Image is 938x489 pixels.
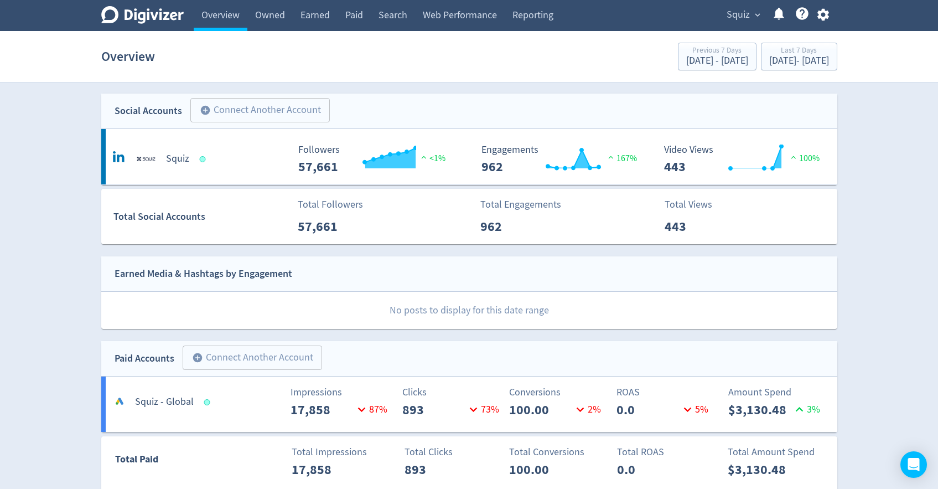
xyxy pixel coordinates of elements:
img: Squiz undefined [135,148,157,170]
div: Total Paid [102,451,224,472]
div: [DATE] - [DATE] [769,56,829,66]
p: ROAS [616,385,717,400]
p: 443 [665,217,728,236]
p: Total Clicks [405,445,505,460]
span: Squiz [727,6,750,24]
p: 962 [480,217,544,236]
a: Connect Another Account [174,347,322,370]
p: 100.00 [509,400,573,420]
p: Impressions [291,385,391,400]
img: positive-performance.svg [788,153,799,161]
span: 100% [788,153,820,164]
a: Squiz undefinedSquiz Followers --- Followers 57,661 <1% Engagements 962 Engagements 962 167% Vide... [101,129,837,184]
h5: Squiz - Global [135,395,194,409]
button: Last 7 Days[DATE]- [DATE] [761,43,837,70]
p: 17,858 [291,400,354,420]
h5: Squiz [166,152,189,166]
span: Data last synced: 21 Aug 2025, 9:02pm (AEST) [199,156,209,162]
span: add_circle [200,105,211,116]
p: Total Conversions [509,445,609,460]
div: [DATE] - [DATE] [686,56,748,66]
a: Squiz - GlobalImpressions17,85887%Clicks89373%Conversions100.002%ROAS0.05%Amount Spend$3,130.483% [101,377,837,432]
span: 167% [605,153,637,164]
p: Amount Spend [728,385,828,400]
p: Total Views [665,197,728,212]
p: $3,130.48 [728,460,791,480]
div: Open Intercom Messenger [900,451,927,478]
p: No posts to display for this date range [102,292,837,329]
h1: Overview [101,39,155,74]
img: positive-performance.svg [418,153,429,161]
p: Total Followers [298,197,363,212]
p: 5 % [680,402,708,417]
svg: Followers --- [293,145,459,174]
p: Total ROAS [617,445,717,460]
p: 0.0 [616,400,680,420]
p: Total Amount Spend [728,445,828,460]
p: 893 [405,460,468,480]
span: Data last synced: 22 Aug 2025, 11:01am (AEST) [204,399,213,405]
div: Total Social Accounts [113,209,290,225]
p: 100.00 [509,460,573,480]
p: 893 [402,400,466,420]
img: positive-performance.svg [605,153,616,161]
p: 3 % [792,402,820,417]
button: Connect Another Account [183,346,322,370]
p: 73 % [466,402,499,417]
p: 2 % [573,402,601,417]
button: Connect Another Account [190,98,330,122]
span: expand_more [753,10,763,20]
a: Connect Another Account [182,100,330,122]
p: 57,661 [298,217,361,236]
div: Social Accounts [115,103,182,119]
div: Previous 7 Days [686,47,748,56]
span: <1% [418,153,445,164]
span: add_circle [192,352,203,363]
svg: Engagements 962 [476,145,642,174]
p: Clicks [402,385,502,400]
p: $3,130.48 [728,400,792,420]
button: Previous 7 Days[DATE] - [DATE] [678,43,756,70]
div: Earned Media & Hashtags by Engagement [115,266,292,282]
p: 17,858 [292,460,355,480]
p: Total Engagements [480,197,561,212]
p: Total Impressions [292,445,392,460]
svg: Video Views 443 [659,145,825,174]
div: Paid Accounts [115,351,174,367]
button: Squiz [723,6,763,24]
div: Last 7 Days [769,47,829,56]
p: Conversions [509,385,609,400]
p: 0.0 [617,460,681,480]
